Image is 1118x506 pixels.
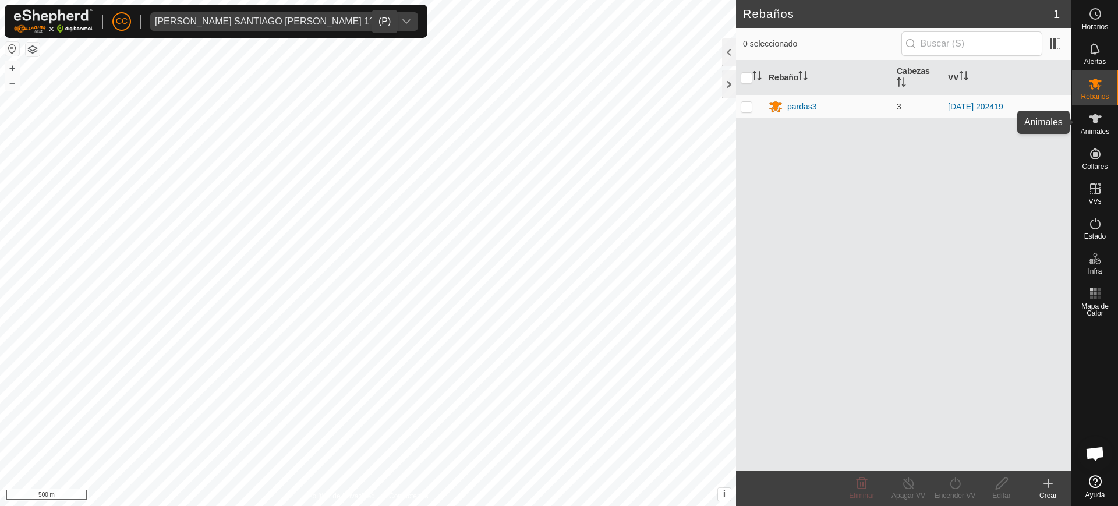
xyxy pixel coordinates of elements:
[1078,436,1113,471] a: Chat abierto
[1084,233,1106,240] span: Estado
[1088,268,1102,275] span: Infra
[787,101,817,113] div: pardas3
[978,490,1025,501] div: Editar
[1082,23,1108,30] span: Horarios
[5,42,19,56] button: Restablecer Mapa
[5,61,19,75] button: +
[155,17,390,26] div: [PERSON_NAME] SANTIAGO [PERSON_NAME] 19654
[308,491,375,501] a: Política de Privacidad
[1084,58,1106,65] span: Alertas
[1025,490,1071,501] div: Crear
[743,7,1053,21] h2: Rebaños
[150,12,395,31] span: ANGEL SANTIAGO GARCIA GARCIA 19654
[798,73,808,82] p-sorticon: Activar para ordenar
[948,102,1003,111] a: [DATE] 202419
[395,12,418,31] div: dropdown trigger
[1085,491,1105,498] span: Ayuda
[743,38,901,50] span: 0 seleccionado
[897,102,901,111] span: 3
[764,61,892,95] th: Rebaño
[901,31,1042,56] input: Buscar (S)
[959,73,968,82] p-sorticon: Activar para ordenar
[752,73,762,82] p-sorticon: Activar para ordenar
[943,61,1071,95] th: VV
[26,43,40,56] button: Capas del Mapa
[1088,198,1101,205] span: VVs
[389,491,428,501] a: Contáctenos
[892,61,943,95] th: Cabezas
[723,489,726,499] span: i
[14,9,93,33] img: Logo Gallagher
[1081,128,1109,135] span: Animales
[1082,163,1108,170] span: Collares
[897,79,906,89] p-sorticon: Activar para ordenar
[932,490,978,501] div: Encender VV
[116,15,128,27] span: CC
[1081,93,1109,100] span: Rebaños
[885,490,932,501] div: Apagar VV
[718,488,731,501] button: i
[1075,303,1115,317] span: Mapa de Calor
[1072,470,1118,503] a: Ayuda
[1053,5,1060,23] span: 1
[849,491,874,500] span: Eliminar
[5,76,19,90] button: –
